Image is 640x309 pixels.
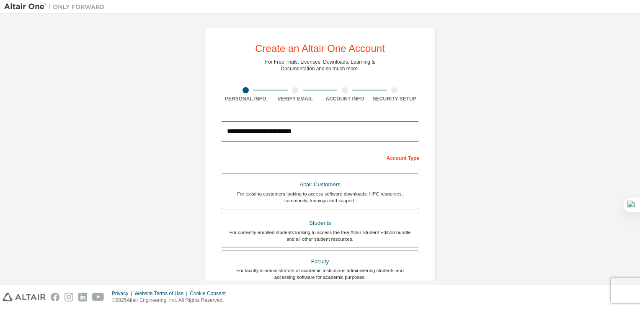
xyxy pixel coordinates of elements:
div: For currently enrolled students looking to access the free Altair Student Edition bundle and all ... [226,229,414,242]
div: Privacy [112,290,134,297]
img: youtube.svg [92,293,104,301]
div: For faculty & administrators of academic institutions administering students and accessing softwa... [226,267,414,281]
div: For existing customers looking to access software downloads, HPC resources, community, trainings ... [226,191,414,204]
div: Create an Altair One Account [255,44,385,54]
div: Verify Email [271,95,320,102]
div: Altair Customers [226,179,414,191]
div: Security Setup [370,95,420,102]
div: Faculty [226,256,414,268]
div: Account Info [320,95,370,102]
div: For Free Trials, Licenses, Downloads, Learning & Documentation and so much more. [265,59,375,72]
div: Account Type [221,151,419,164]
div: Cookie Consent [190,290,230,297]
img: facebook.svg [51,293,59,301]
img: linkedin.svg [78,293,87,301]
img: altair_logo.svg [3,293,46,301]
div: Students [226,217,414,229]
p: © 2025 Altair Engineering, Inc. All Rights Reserved. [112,297,231,304]
img: Altair One [4,3,109,11]
div: Personal Info [221,95,271,102]
img: instagram.svg [65,293,73,301]
div: Website Terms of Use [134,290,190,297]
